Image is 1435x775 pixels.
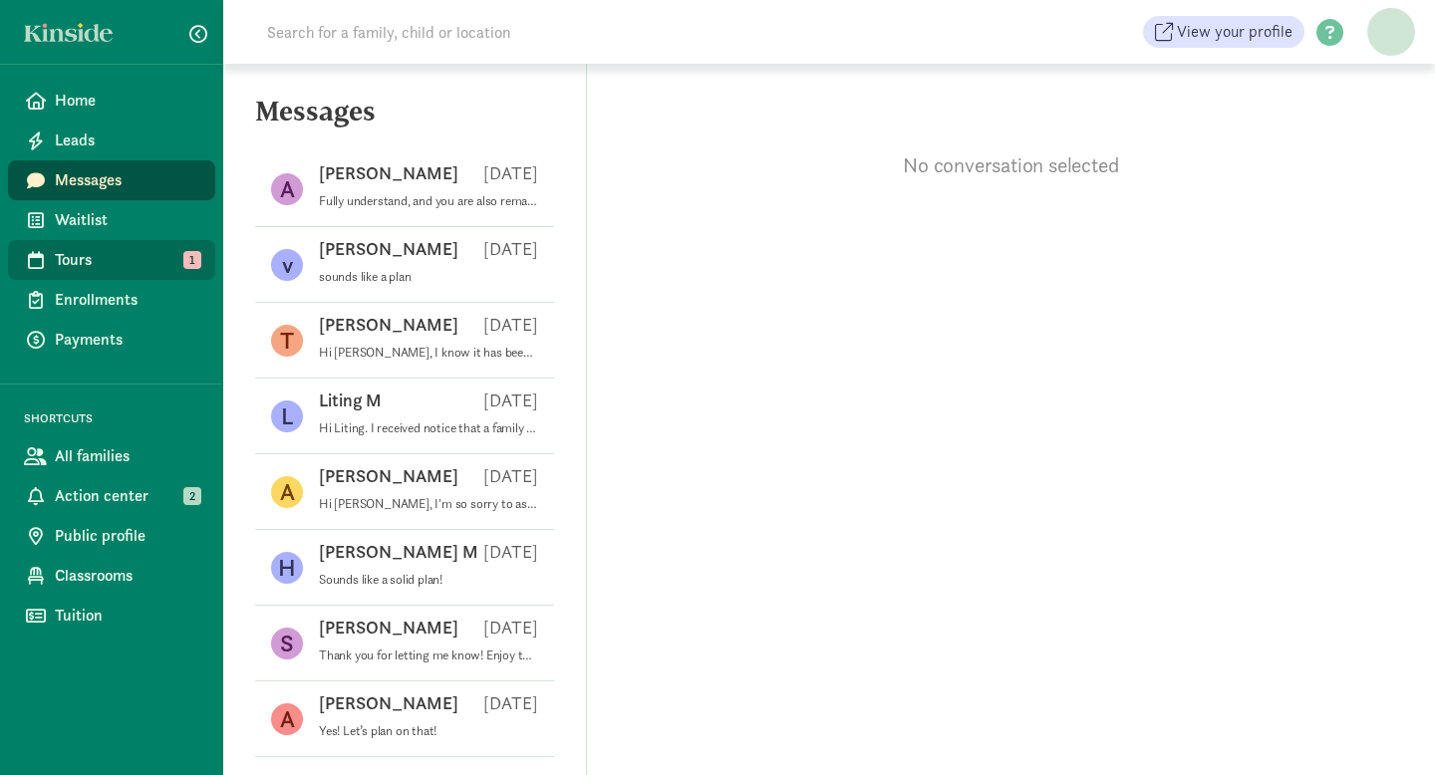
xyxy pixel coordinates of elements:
[319,540,478,564] p: [PERSON_NAME] M
[55,444,199,468] span: All families
[271,628,303,659] figure: S
[55,168,199,192] span: Messages
[55,524,199,548] span: Public profile
[8,240,215,280] a: Tours 1
[55,604,199,628] span: Tuition
[319,691,458,715] p: [PERSON_NAME]
[8,280,215,320] a: Enrollments
[483,464,538,488] p: [DATE]
[183,251,201,269] span: 1
[271,249,303,281] figure: v
[8,320,215,360] a: Payments
[271,552,303,584] figure: H
[183,487,201,505] span: 2
[271,476,303,508] figure: A
[271,400,303,432] figure: L
[319,161,458,185] p: [PERSON_NAME]
[8,160,215,200] a: Messages
[319,616,458,640] p: [PERSON_NAME]
[223,96,586,143] h5: Messages
[319,313,458,337] p: [PERSON_NAME]
[8,516,215,556] a: Public profile
[271,325,303,357] figure: T
[8,476,215,516] a: Action center 2
[319,723,538,739] p: Yes! Let’s plan on that!
[55,89,199,113] span: Home
[8,436,215,476] a: All families
[483,237,538,261] p: [DATE]
[8,596,215,636] a: Tuition
[55,208,199,232] span: Waitlist
[319,388,382,412] p: Liting M
[8,81,215,121] a: Home
[55,484,199,508] span: Action center
[483,388,538,412] p: [DATE]
[8,121,215,160] a: Leads
[271,173,303,205] figure: A
[271,703,303,735] figure: A
[319,193,538,209] p: Fully understand, and you are also remaining on the wait list. Sorry for the delayed reply. I was...
[319,572,538,588] p: Sounds like a solid plan!
[319,647,538,663] p: Thank you for letting me know! Enjoy the rest of summer!
[319,345,538,361] p: Hi [PERSON_NAME], I know it has been a very long time, and unexpectedly, I have an opening at [GE...
[255,12,814,52] input: Search for a family, child or location
[55,328,199,352] span: Payments
[483,616,538,640] p: [DATE]
[319,237,458,261] p: [PERSON_NAME]
[55,248,199,272] span: Tours
[483,540,538,564] p: [DATE]
[319,420,538,436] p: Hi Liting. I received notice that a family needs to leave Lighthouse due to relocating to a diffe...
[8,200,215,240] a: Waitlist
[1177,20,1292,44] span: View your profile
[483,161,538,185] p: [DATE]
[1143,16,1304,48] a: View your profile
[319,464,458,488] p: [PERSON_NAME]
[587,151,1435,179] p: No conversation selected
[319,496,538,512] p: Hi [PERSON_NAME], I'm so sorry to ask this, and our staffing has changed on [DATE], and we can no...
[55,288,199,312] span: Enrollments
[319,269,538,285] p: sounds like a plan
[8,556,215,596] a: Classrooms
[483,313,538,337] p: [DATE]
[55,129,199,152] span: Leads
[55,564,199,588] span: Classrooms
[483,691,538,715] p: [DATE]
